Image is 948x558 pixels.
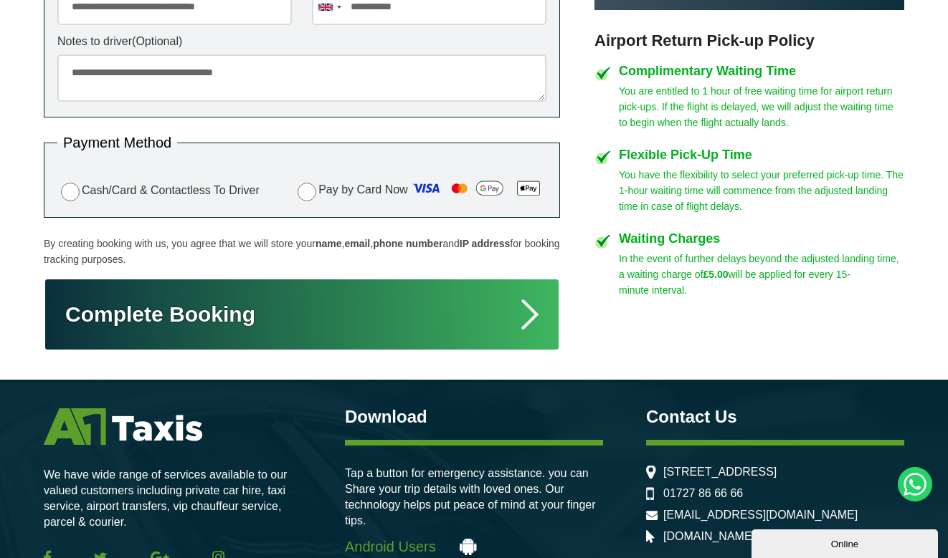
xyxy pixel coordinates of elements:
button: Complete Booking [44,278,560,351]
h3: Download [345,408,603,425]
a: Android Users [345,539,603,555]
h3: Contact Us [646,408,904,425]
iframe: chat widget [752,526,941,558]
strong: phone number [373,238,442,249]
a: [EMAIL_ADDRESS][DOMAIN_NAME] [663,509,858,521]
input: Pay by Card Now [298,183,316,201]
p: Tap a button for emergency assistance. you can Share your trip details with loved ones. Our techn... [345,466,603,529]
p: In the event of further delays beyond the adjusted landing time, a waiting charge of will be appl... [619,251,904,298]
p: We have wide range of services available to our valued customers including private car hire, taxi... [44,467,302,530]
p: You have the flexibility to select your preferred pick-up time. The 1-hour waiting time will comm... [619,167,904,214]
h4: Complimentary Waiting Time [619,64,904,77]
a: 01727 86 66 66 [663,487,743,500]
strong: name [316,238,342,249]
h4: Waiting Charges [619,232,904,245]
span: (Optional) [132,35,182,47]
legend: Payment Method [57,135,177,150]
label: Notes to driver [57,36,546,47]
strong: IP address [460,238,511,249]
input: Cash/Card & Contactless To Driver [61,183,80,201]
h3: Airport Return Pick-up Policy [594,32,904,50]
a: [DOMAIN_NAME] [663,530,755,543]
img: A1 Taxis St Albans [44,408,202,445]
li: [STREET_ADDRESS] [646,466,904,478]
p: By creating booking with us, you agree that we will store your , , and for booking tracking purpo... [44,236,560,267]
strong: £5.00 [703,269,729,280]
p: You are entitled to 1 hour of free waiting time for airport return pick-ups. If the flight is del... [619,83,904,130]
strong: email [344,238,370,249]
label: Cash/Card & Contactless To Driver [57,181,260,201]
h4: Flexible Pick-Up Time [619,148,904,161]
label: Pay by Card Now [294,177,546,204]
